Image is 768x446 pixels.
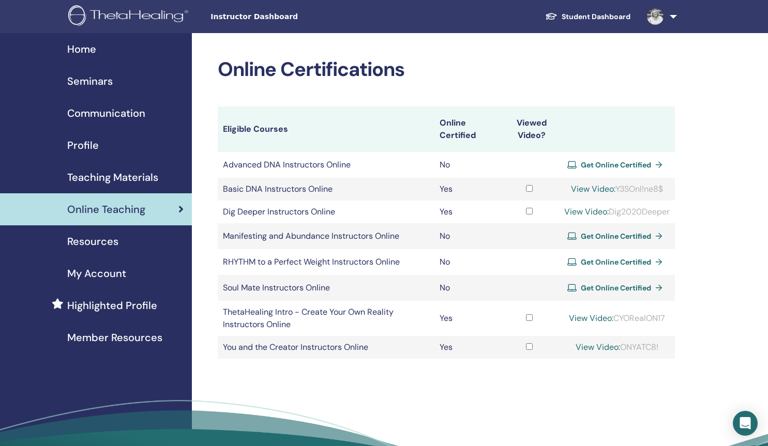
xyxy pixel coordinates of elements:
td: No [434,249,499,275]
img: graduation-cap-white.svg [545,12,558,21]
span: My Account [67,266,126,281]
a: Get Online Certified [567,157,667,173]
img: logo.png [68,5,192,28]
td: You and the Creator Instructors Online [218,336,434,359]
a: View Video: [576,342,620,352]
a: View Video: [569,313,613,324]
div: Open Intercom Messenger [733,411,758,436]
td: Basic DNA Instructors Online [218,178,434,201]
td: No [434,152,499,178]
div: CYORealON17 [564,312,670,325]
div: Dig2020Deeper [564,206,670,218]
td: Advanced DNA Instructors Online [218,152,434,178]
td: ThetaHealing Intro - Create Your Own Reality Instructors Online [218,301,434,336]
a: Get Online Certified [567,280,667,296]
span: Communication [67,105,145,121]
img: default.jpg [647,8,664,25]
a: Get Online Certified [567,228,667,244]
h2: Online Certifications [218,58,675,82]
th: Online Certified [434,106,499,152]
th: Eligible Courses [218,106,434,152]
a: Student Dashboard [537,7,639,26]
span: Home [67,41,96,57]
span: Highlighted Profile [67,298,157,313]
a: Get Online Certified [567,254,667,270]
a: View Video: [564,206,609,217]
td: Dig Deeper Instructors Online [218,201,434,223]
td: No [434,223,499,249]
span: Profile [67,137,99,153]
th: Viewed Video? [499,106,559,152]
div: Y3SOnl!ne8$ [564,183,670,195]
td: Yes [434,336,499,359]
td: Yes [434,201,499,223]
td: Soul Mate Instructors Online [218,275,434,301]
div: ONYATC8! [564,341,670,353]
span: Member Resources [67,330,162,345]
span: Get Online Certified [581,160,651,170]
td: Yes [434,301,499,336]
td: No [434,275,499,301]
td: RHYTHM to a Perfect Weight Instructors Online [218,249,434,275]
span: Online Teaching [67,202,145,217]
td: Manifesting and Abundance Instructors Online [218,223,434,249]
a: View Video: [571,183,615,194]
span: Seminars [67,73,113,89]
span: Teaching Materials [67,170,158,185]
span: Get Online Certified [581,283,651,293]
span: Get Online Certified [581,257,651,267]
span: Get Online Certified [581,232,651,241]
td: Yes [434,178,499,201]
span: Instructor Dashboard [210,11,366,22]
span: Resources [67,234,118,249]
